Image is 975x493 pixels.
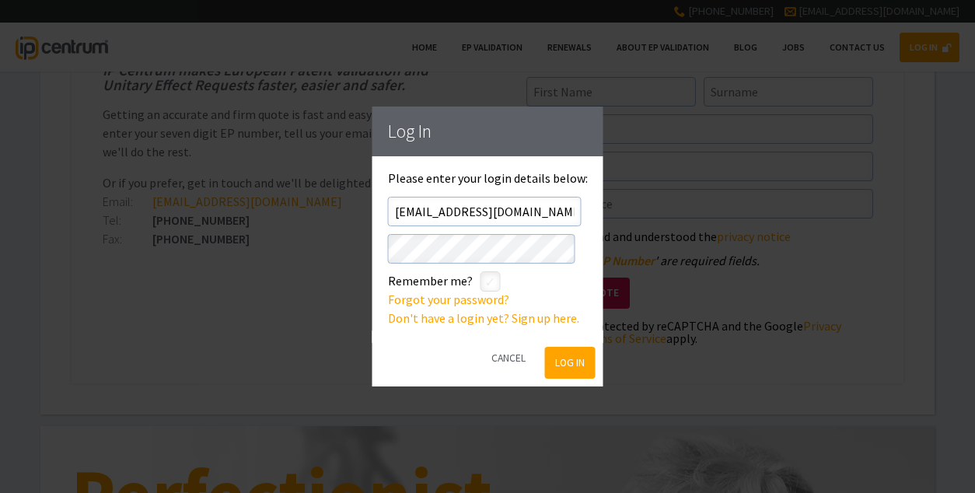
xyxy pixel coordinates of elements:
h1: Log In [388,122,588,141]
div: Please enter your login details below: [388,172,588,327]
button: Log In [544,347,595,379]
a: Forgot your password? [388,292,509,307]
button: Cancel [481,339,536,379]
a: Don't have a login yet? Sign up here. [388,310,579,326]
label: Remember me? [388,271,473,290]
label: styled-checkbox [481,271,501,292]
input: Email [388,197,582,226]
